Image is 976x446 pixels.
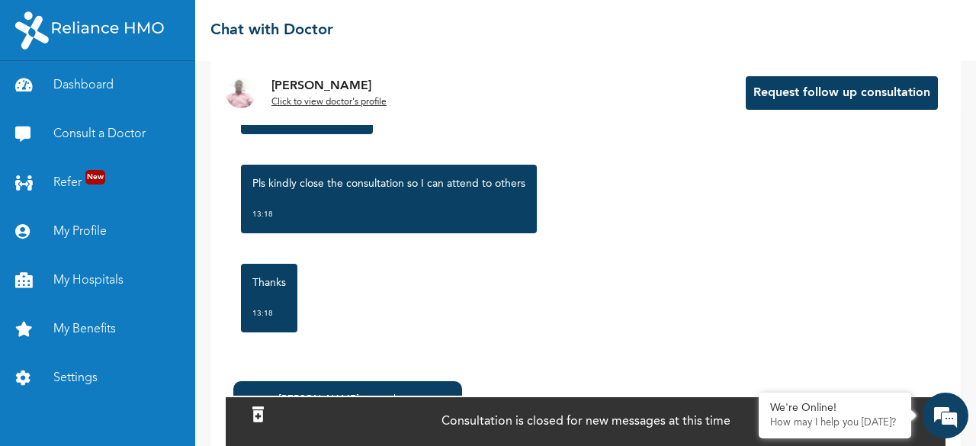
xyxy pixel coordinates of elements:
div: [PERSON_NAME] created a prescription . [279,393,451,423]
div: Minimize live chat window [250,8,287,44]
p: How may I help you today? [770,417,900,429]
button: Request follow up consultation [746,76,938,110]
span: New [85,170,105,184]
div: We're Online! [770,402,900,415]
img: RelianceHMO's Logo [15,11,164,50]
div: 13:18 [252,207,525,222]
span: We're online! [88,142,210,296]
img: Dr. undefined` [226,78,256,108]
p: Consultation is closed for new messages at this time [441,412,730,431]
div: 13:18 [252,306,286,321]
p: [PERSON_NAME] [271,77,387,95]
p: Thanks [252,275,286,290]
p: Pls kindly close the consultation so I can attend to others [252,176,525,191]
img: d_794563401_company_1708531726252_794563401 [28,76,62,114]
div: FAQs [149,369,291,416]
u: Click to view doctor's profile [271,98,387,107]
textarea: Type your message and hit 'Enter' [8,316,291,369]
h2: Chat with Doctor [210,19,333,42]
div: Chat with us now [79,85,256,105]
span: Conversation [8,396,149,406]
